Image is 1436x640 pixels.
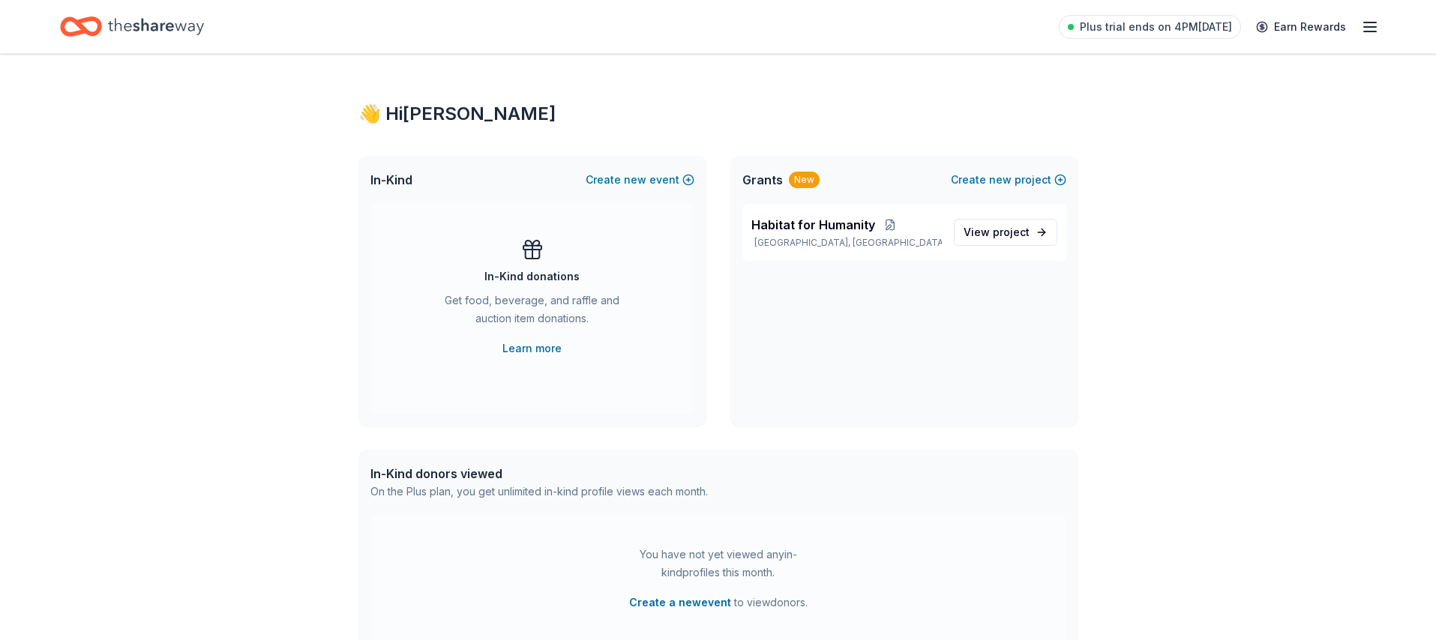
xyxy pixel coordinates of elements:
[370,483,708,501] div: On the Plus plan, you get unlimited in-kind profile views each month.
[951,171,1066,189] button: Createnewproject
[370,465,708,483] div: In-Kind donors viewed
[789,172,820,188] div: New
[60,9,204,44] a: Home
[586,171,694,189] button: Createnewevent
[625,546,812,582] div: You have not yet viewed any in-kind profiles this month.
[484,268,580,286] div: In-Kind donations
[954,219,1057,246] a: View project
[629,594,731,612] button: Create a newevent
[629,594,808,612] span: to view donors .
[993,226,1030,238] span: project
[964,223,1030,241] span: View
[742,171,783,189] span: Grants
[751,216,875,234] span: Habitat for Humanity
[1059,15,1241,39] a: Plus trial ends on 4PM[DATE]
[624,171,646,189] span: new
[430,292,634,333] div: Get food, beverage, and raffle and auction item donations.
[370,171,412,189] span: In-Kind
[1080,18,1232,36] span: Plus trial ends on 4PM[DATE]
[751,237,942,249] p: [GEOGRAPHIC_DATA], [GEOGRAPHIC_DATA]
[989,171,1012,189] span: new
[502,339,562,357] a: Learn more
[1247,13,1355,40] a: Earn Rewards
[358,102,1078,126] div: 👋 Hi [PERSON_NAME]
